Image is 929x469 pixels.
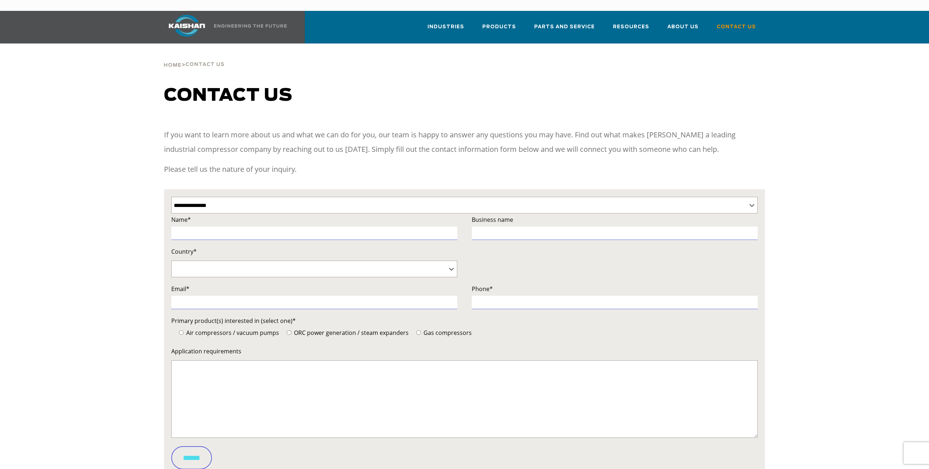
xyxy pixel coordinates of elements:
[164,87,292,104] span: Contact us
[287,330,291,335] input: ORC power generation / steam expanders
[667,17,699,42] a: About Us
[717,23,756,31] span: Contact Us
[185,329,279,337] span: Air compressors / vacuum pumps
[160,11,288,43] a: Kaishan USA
[164,43,225,71] div: >
[171,246,457,257] label: Country*
[422,329,472,337] span: Gas compressors
[164,63,181,68] span: Home
[179,330,184,335] input: Air compressors / vacuum pumps
[482,17,516,42] a: Products
[427,17,464,42] a: Industries
[667,23,699,31] span: About Us
[164,162,765,177] p: Please tell us the nature of your inquiry.
[164,62,181,68] a: Home
[292,329,409,337] span: ORC power generation / steam expanders
[171,284,457,294] label: Email*
[185,62,225,67] span: Contact Us
[214,24,287,28] img: Engineering the future
[171,215,457,225] label: Name*
[472,284,758,294] label: Phone*
[482,23,516,31] span: Products
[613,23,649,31] span: Resources
[472,215,758,225] label: Business name
[534,17,595,42] a: Parts and Service
[160,15,214,37] img: kaishan logo
[427,23,464,31] span: Industries
[164,128,765,157] p: If you want to learn more about us and what we can do for you, our team is happy to answer any qu...
[416,330,421,335] input: Gas compressors
[171,346,758,356] label: Application requirements
[534,23,595,31] span: Parts and Service
[717,17,756,42] a: Contact Us
[613,17,649,42] a: Resources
